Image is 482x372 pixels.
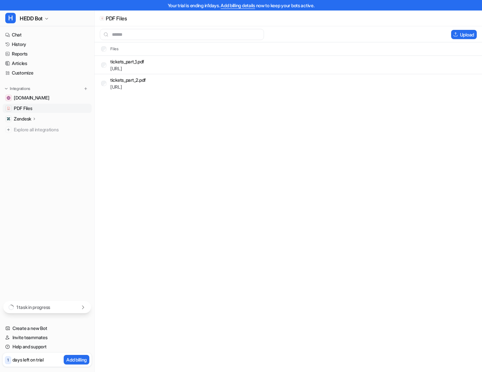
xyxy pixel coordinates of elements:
img: hedd.audio [7,96,11,100]
p: tickets_part_1.pdf [110,58,144,65]
a: History [3,40,92,49]
img: upload-file icon [101,17,104,20]
a: Explore all integrations [3,125,92,134]
p: 1 [7,357,9,363]
a: Reports [3,49,92,58]
p: Add billing [66,356,87,363]
p: 1 task in progress [16,304,50,311]
span: [DOMAIN_NAME] [14,95,49,101]
th: Files [96,45,119,53]
img: Zendesk [7,117,11,121]
a: [URL] [110,84,122,90]
a: Chat [3,30,92,39]
p: PDF Files [106,15,127,22]
img: menu_add.svg [83,86,88,91]
a: Add billing details [221,3,255,8]
button: Upload [451,30,477,39]
p: Integrations [10,86,30,91]
a: Articles [3,59,92,68]
span: PDF Files [14,105,32,112]
span: H [5,13,16,23]
p: Zendesk [14,116,31,122]
img: explore all integrations [5,126,12,133]
a: Customize [3,68,92,77]
a: PDF FilesPDF Files [3,104,92,113]
span: HEDD Bot [20,14,43,23]
img: PDF Files [7,106,11,110]
img: expand menu [4,86,9,91]
span: Explore all integrations [14,124,89,135]
p: days left on trial [12,356,44,363]
a: Create a new Bot [3,324,92,333]
button: Add billing [64,355,89,364]
a: hedd.audio[DOMAIN_NAME] [3,93,92,102]
a: Invite teammates [3,333,92,342]
a: Help and support [3,342,92,351]
button: Integrations [3,85,32,92]
a: [URL] [110,66,122,71]
p: tickets_part_2.pdf [110,77,146,83]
